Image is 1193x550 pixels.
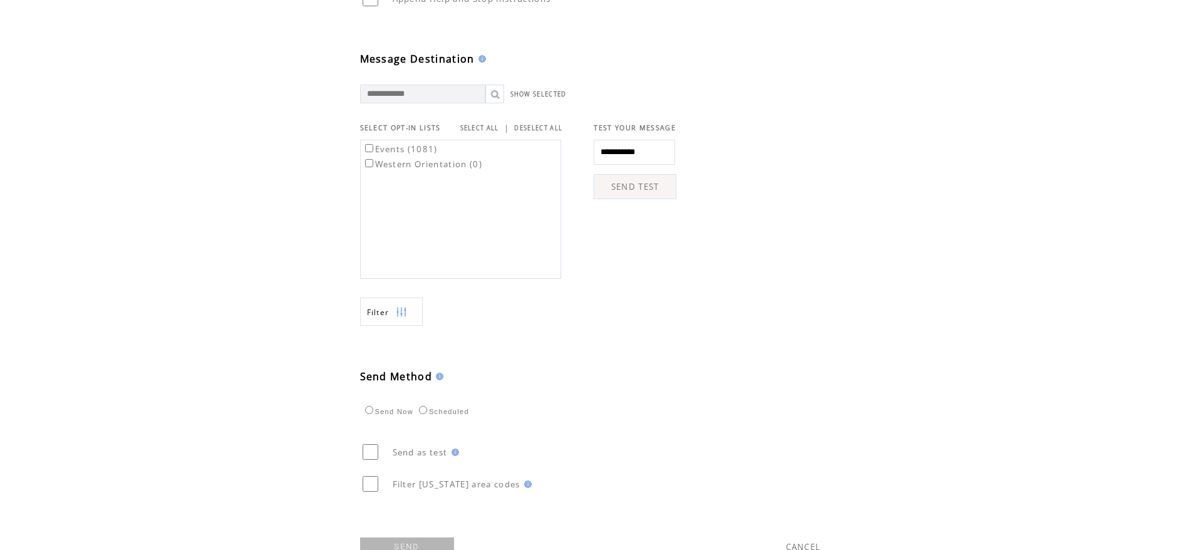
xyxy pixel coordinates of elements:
[419,406,427,414] input: Scheduled
[460,124,499,132] a: SELECT ALL
[360,52,475,66] span: Message Destination
[362,408,413,415] label: Send Now
[475,55,486,63] img: help.gif
[396,298,407,326] img: filters.png
[393,447,448,458] span: Send as test
[367,307,390,318] span: Show filters
[360,370,433,383] span: Send Method
[504,122,509,133] span: |
[360,123,441,132] span: SELECT OPT-IN LISTS
[520,480,532,488] img: help.gif
[365,144,373,152] input: Events (1081)
[432,373,443,380] img: help.gif
[594,174,676,199] a: SEND TEST
[365,159,373,167] input: Western Orientation (0)
[448,449,459,456] img: help.gif
[514,124,562,132] a: DESELECT ALL
[416,408,469,415] label: Scheduled
[365,406,373,414] input: Send Now
[363,158,483,170] label: Western Orientation (0)
[393,479,520,490] span: Filter [US_STATE] area codes
[594,123,676,132] span: TEST YOUR MESSAGE
[360,298,423,326] a: Filter
[363,143,438,155] label: Events (1081)
[510,90,567,98] a: SHOW SELECTED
